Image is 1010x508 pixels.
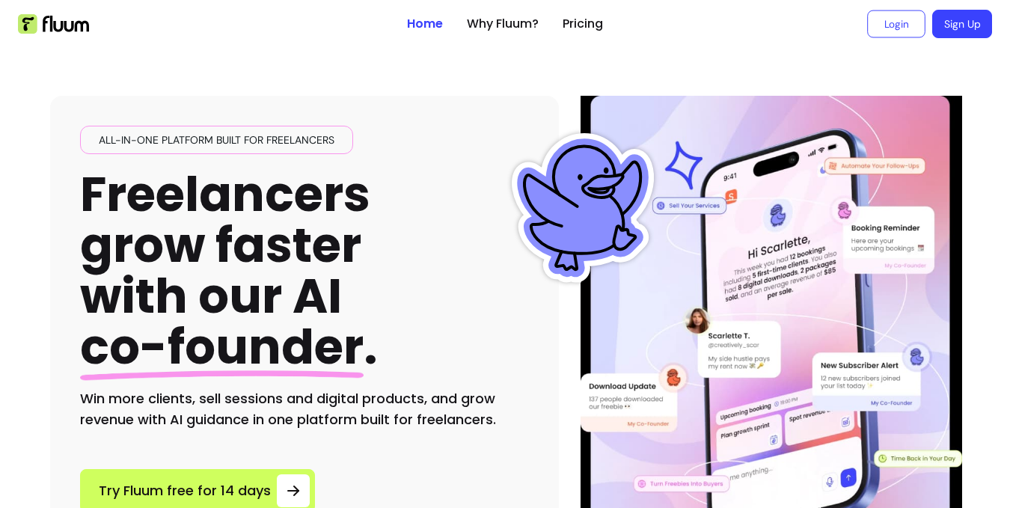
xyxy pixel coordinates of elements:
[80,388,529,430] h2: Win more clients, sell sessions and digital products, and grow revenue with AI guidance in one pl...
[80,169,378,373] h1: Freelancers grow faster with our AI .
[99,480,271,501] span: Try Fluum free for 14 days
[467,15,539,33] a: Why Fluum?
[508,133,658,283] img: Fluum Duck sticker
[407,15,443,33] a: Home
[932,10,992,38] a: Sign Up
[867,10,925,38] a: Login
[18,14,89,34] img: Fluum Logo
[93,132,340,147] span: All-in-one platform built for freelancers
[80,313,364,380] span: co-founder
[563,15,603,33] a: Pricing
